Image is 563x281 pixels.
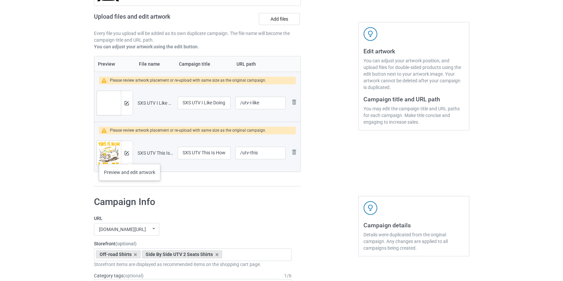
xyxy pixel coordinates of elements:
[123,273,144,278] span: (optional)
[97,91,121,123] img: original.png
[363,201,377,215] img: svg+xml;base64,PD94bWwgdmVyc2lvbj0iMS4wIiBlbmNvZGluZz0iVVRGLTgiPz4KPHN2ZyB3aWR0aD0iNDJweCIgaGVpZ2...
[110,77,266,84] div: Please review artwork placement or re-upload with same size as the original campaign.
[97,141,121,173] img: original.png
[363,47,464,55] h3: Edit artwork
[99,164,160,181] div: Preview and edit artwork
[125,101,129,105] img: svg+xml;base64,PD94bWwgdmVyc2lvbj0iMS4wIiBlbmNvZGluZz0iVVRGLTgiPz4KPHN2ZyB3aWR0aD0iMTRweCIgaGVpZ2...
[94,30,301,43] p: Every file you upload will be added as its own duplicate campaign. The file name will become the ...
[101,128,110,133] img: warning
[94,272,144,279] label: Category tags
[94,215,292,222] label: URL
[290,148,298,156] img: svg+xml;base64,PD94bWwgdmVyc2lvbj0iMS4wIiBlbmNvZGluZz0iVVRGLTgiPz4KPHN2ZyB3aWR0aD0iMjhweCIgaGVpZ2...
[290,98,298,106] img: svg+xml;base64,PD94bWwgdmVyc2lvbj0iMS4wIiBlbmNvZGluZz0iVVRGLTgiPz4KPHN2ZyB3aWR0aD0iMjhweCIgaGVpZ2...
[138,100,173,106] div: SXS UTV I Like Doing In The Mud.png
[142,250,222,258] div: Side By Side UTV 2 Seats Shirts
[363,221,464,229] h3: Campaign details
[363,95,464,103] h3: Campaign title and URL path
[99,227,146,232] div: [DOMAIN_NAME][URL]
[94,261,292,268] div: Storefront items are displayed as recommended items on the shopping cart page.
[135,56,175,72] th: File name
[175,56,233,72] th: Campaign title
[363,105,464,125] div: You may edit the campaign title and URL paths for each campaign. Make title concise and engaging ...
[363,57,464,91] div: You can adjust your artwork position, and upload files for double-sided products using the edit b...
[94,56,135,72] th: Preview
[110,127,266,134] div: Please review artwork placement or re-upload with same size as the original campaign.
[125,151,129,155] img: svg+xml;base64,PD94bWwgdmVyc2lvbj0iMS4wIiBlbmNvZGluZz0iVVRGLTgiPz4KPHN2ZyB3aWR0aD0iMTRweCIgaGVpZ2...
[138,150,173,156] div: SXS UTV This Is How I Play In The Mud.png
[284,272,291,279] div: 1 / 6
[101,78,110,83] img: warning
[96,250,141,258] div: Off-road Shirts
[363,231,464,251] div: Details were duplicated from the original campaign. Any changes are applied to all campaigns bein...
[94,13,218,25] h2: Upload files and edit artwork
[363,27,377,41] img: svg+xml;base64,PD94bWwgdmVyc2lvbj0iMS4wIiBlbmNvZGluZz0iVVRGLTgiPz4KPHN2ZyB3aWR0aD0iNDJweCIgaGVpZ2...
[94,196,292,208] h1: Campaign Info
[233,56,287,72] th: URL path
[94,44,199,49] b: You can adjust your artwork using the edit button.
[259,13,300,25] label: Add files
[116,241,137,246] span: (optional)
[94,240,292,247] label: Storefront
